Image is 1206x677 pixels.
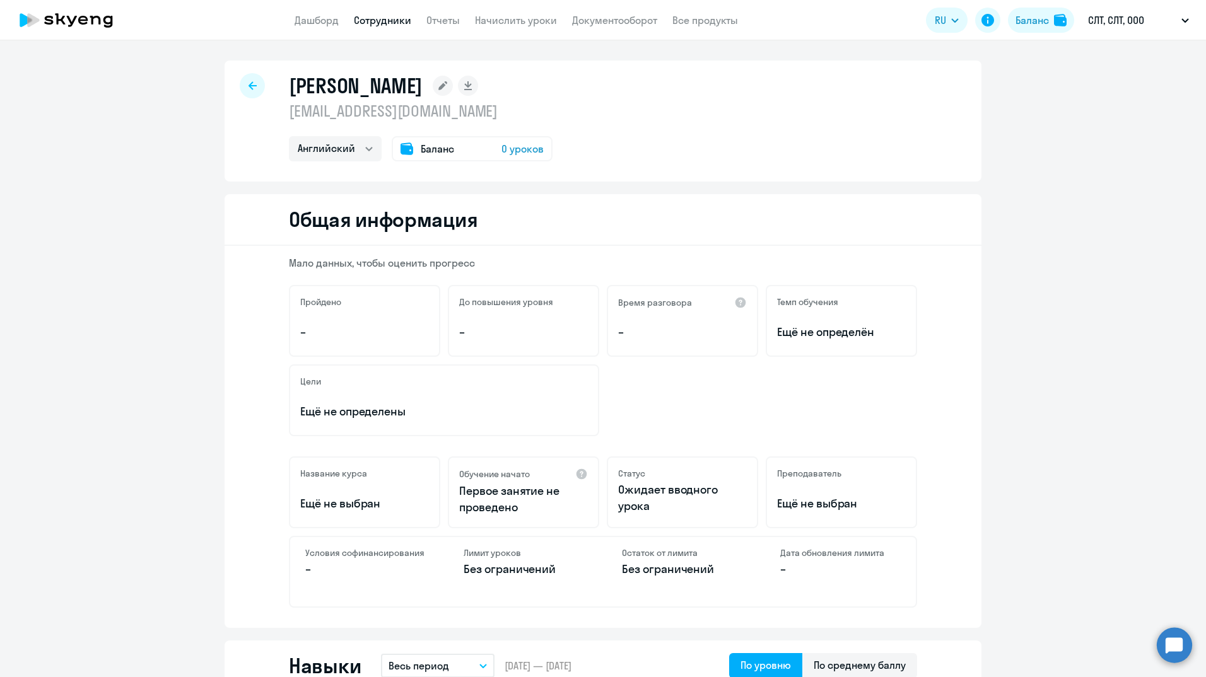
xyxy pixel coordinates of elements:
h1: [PERSON_NAME] [289,73,423,98]
p: Весь период [389,658,449,673]
span: [DATE] — [DATE] [505,659,571,673]
h5: Пройдено [300,296,341,308]
span: Ещё не определён [777,324,906,340]
h5: Преподаватель [777,468,841,479]
h4: Дата обновления лимита [780,547,901,558]
button: СЛТ, СЛТ, ООО [1082,5,1195,35]
p: Ещё не определены [300,403,588,420]
span: 0 уроков [501,141,544,156]
p: Ожидает вводного урока [618,482,747,514]
h5: До повышения уровня [459,296,553,308]
p: Первое занятие не проведено [459,483,588,516]
h5: Название курса [300,468,367,479]
div: По среднему баллу [814,657,906,673]
h4: Условия софинансирования [305,547,426,558]
h4: Остаток от лимита [622,547,742,558]
button: Балансbalance [1008,8,1074,33]
p: СЛТ, СЛТ, ООО [1088,13,1144,28]
span: Баланс [421,141,454,156]
h4: Лимит уроков [464,547,584,558]
button: RU [926,8,968,33]
h5: Цели [300,376,321,387]
a: Начислить уроки [475,14,557,26]
p: Мало данных, чтобы оценить прогресс [289,256,917,270]
p: Без ограничений [622,561,742,577]
a: Документооборот [572,14,657,26]
a: Отчеты [426,14,460,26]
h5: Темп обучения [777,296,838,308]
p: – [305,561,426,577]
p: [EMAIL_ADDRESS][DOMAIN_NAME] [289,101,553,121]
p: Ещё не выбран [777,495,906,512]
p: Без ограничений [464,561,584,577]
div: По уровню [741,657,791,673]
p: – [459,324,588,340]
p: – [300,324,429,340]
img: balance [1054,14,1067,26]
h5: Статус [618,468,645,479]
div: Баланс [1016,13,1049,28]
h5: Время разговора [618,297,692,308]
h5: Обучение начато [459,468,530,480]
a: Все продукты [672,14,738,26]
h2: Общая информация [289,207,477,232]
p: Ещё не выбран [300,495,429,512]
a: Сотрудники [354,14,411,26]
span: RU [935,13,946,28]
p: – [618,324,747,340]
p: – [780,561,901,577]
a: Дашборд [295,14,339,26]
